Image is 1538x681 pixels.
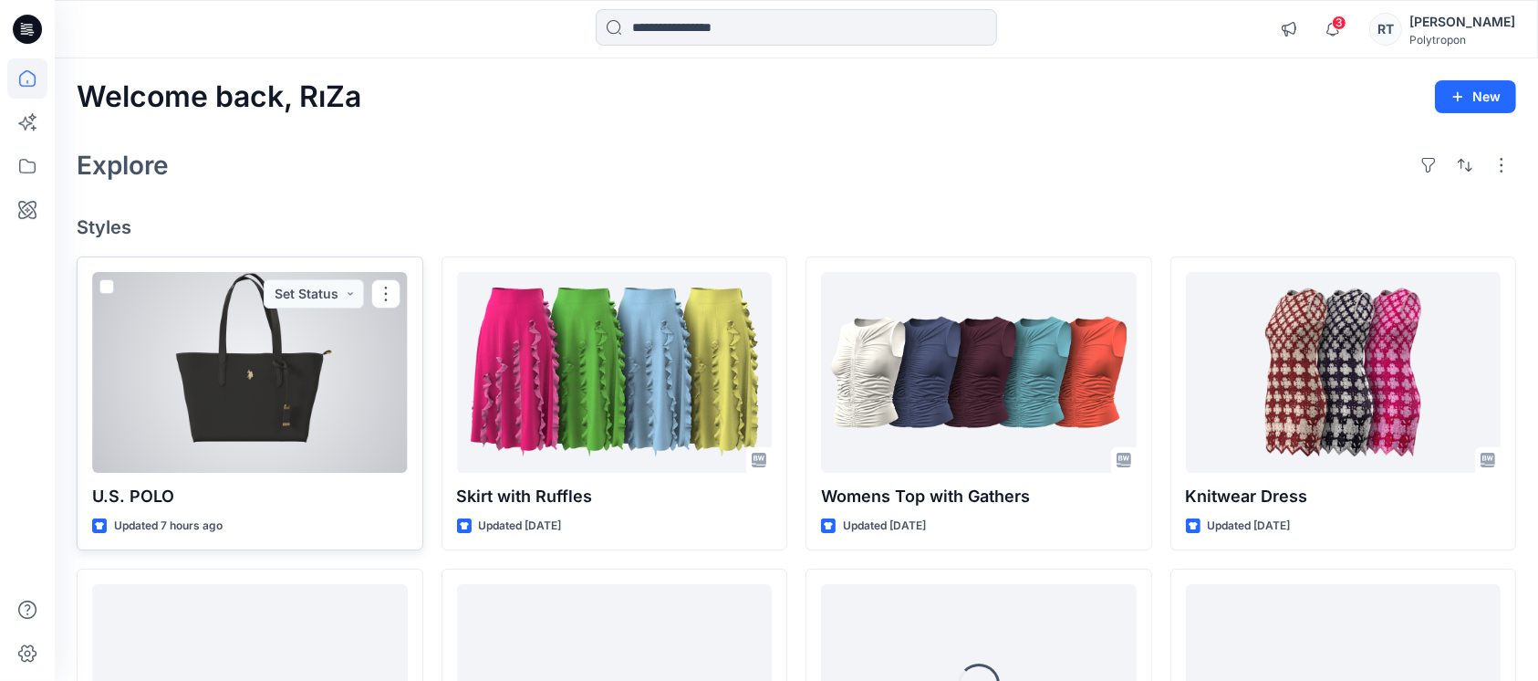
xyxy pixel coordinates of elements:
p: U.S. POLO [92,484,408,509]
h2: Explore [77,151,169,180]
p: Updated [DATE] [843,517,926,536]
p: Knitwear Dress [1186,484,1502,509]
a: U.S. POLO [92,272,408,473]
h2: Welcome back, RıZa [77,80,361,114]
a: Knitwear Dress [1186,272,1502,473]
span: 3 [1332,16,1346,30]
div: Polytropon [1409,33,1515,47]
button: New [1435,80,1516,113]
p: Updated [DATE] [1208,517,1291,536]
a: Womens Top with Gathers [821,272,1137,473]
p: Updated 7 hours ago [114,517,223,536]
p: Skirt with Ruffles [457,484,773,509]
div: RT [1369,13,1402,46]
p: Womens Top with Gathers [821,484,1137,509]
p: Updated [DATE] [479,517,562,536]
a: Skirt with Ruffles [457,272,773,473]
div: [PERSON_NAME] [1409,11,1515,33]
h4: Styles [77,216,1516,238]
